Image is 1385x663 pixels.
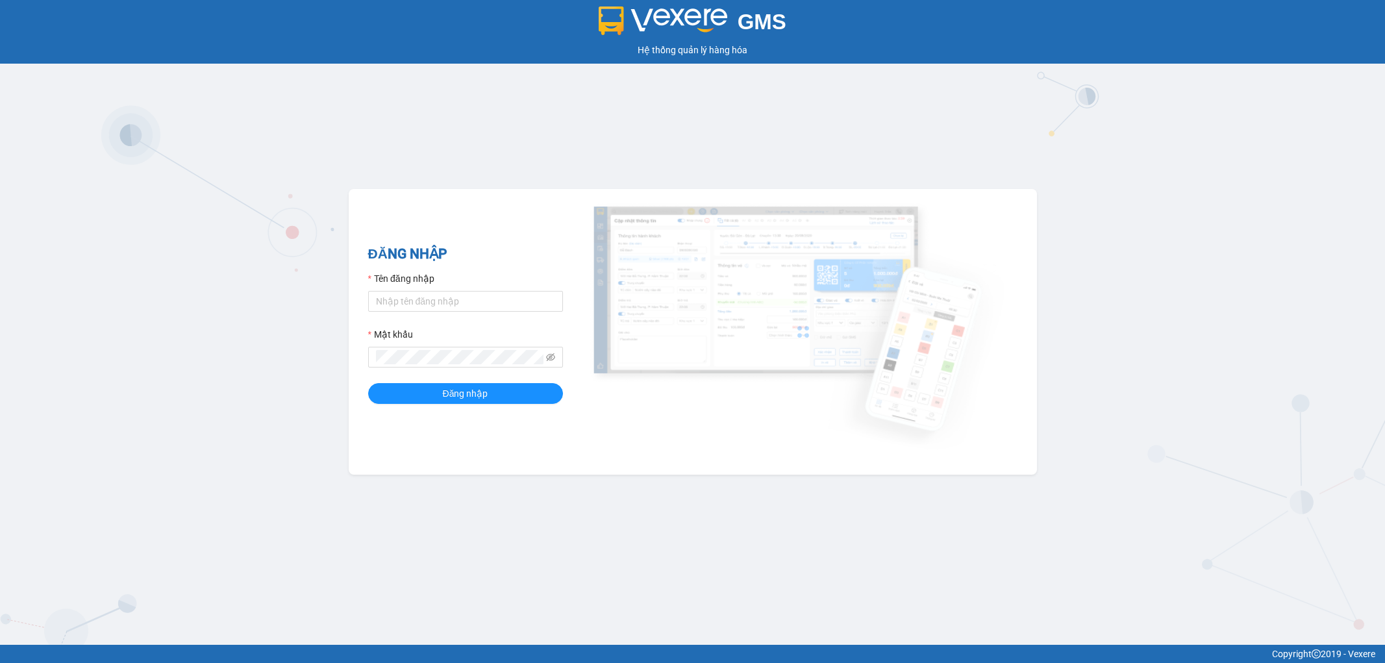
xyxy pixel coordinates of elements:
[599,19,786,30] a: GMS
[368,291,563,312] input: Tên đăng nhập
[443,386,488,401] span: Đăng nhập
[546,353,555,362] span: eye-invisible
[1312,649,1321,658] span: copyright
[368,383,563,404] button: Đăng nhập
[599,6,727,35] img: logo 2
[3,43,1382,57] div: Hệ thống quản lý hàng hóa
[738,10,786,34] span: GMS
[368,271,434,286] label: Tên đăng nhập
[376,350,543,364] input: Mật khẩu
[368,327,413,342] label: Mật khẩu
[368,244,563,265] h2: ĐĂNG NHẬP
[10,647,1375,661] div: Copyright 2019 - Vexere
